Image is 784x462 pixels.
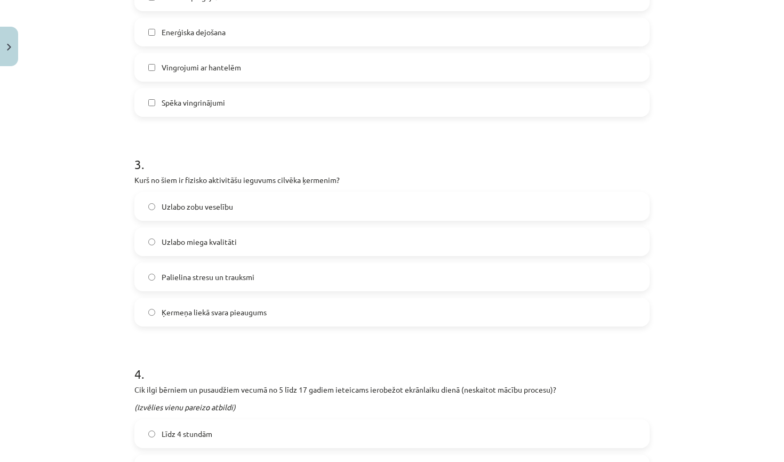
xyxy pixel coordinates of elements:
[134,348,650,381] h1: 4 .
[162,272,254,283] span: Palielina stresu un trauksmi
[134,384,650,395] p: Cik ilgi bērniem un pusaudžiem vecumā no 5 līdz 17 gadiem ieteicams ierobežot ekrānlaiku dienā (n...
[148,203,155,210] input: Uzlabo zobu veselību
[162,428,212,440] span: Līdz 4 stundām
[148,431,155,437] input: Līdz 4 stundām
[148,29,155,36] input: Enerģiska dejošana
[148,238,155,245] input: Uzlabo miega kvalitāti
[148,64,155,71] input: Vingrojumi ar hantelēm
[162,62,241,73] span: Vingrojumi ar hantelēm
[134,402,236,412] em: (Izvēlies vienu pareizo atbildi)
[7,44,11,51] img: icon-close-lesson-0947bae3869378f0d4975bcd49f059093ad1ed9edebbc8119c70593378902aed.svg
[162,97,225,108] span: Spēka vingrinājumi
[162,236,237,248] span: Uzlabo miega kvalitāti
[162,307,267,318] span: Ķermeņa liekā svara pieaugums
[148,99,155,106] input: Spēka vingrinājumi
[162,27,226,38] span: Enerģiska dejošana
[134,138,650,171] h1: 3 .
[148,309,155,316] input: Ķermeņa liekā svara pieaugums
[162,201,233,212] span: Uzlabo zobu veselību
[134,174,650,186] p: Kurš no šiem ir fizisko aktivitāšu ieguvums cilvēka ķermenim?
[148,274,155,281] input: Palielina stresu un trauksmi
